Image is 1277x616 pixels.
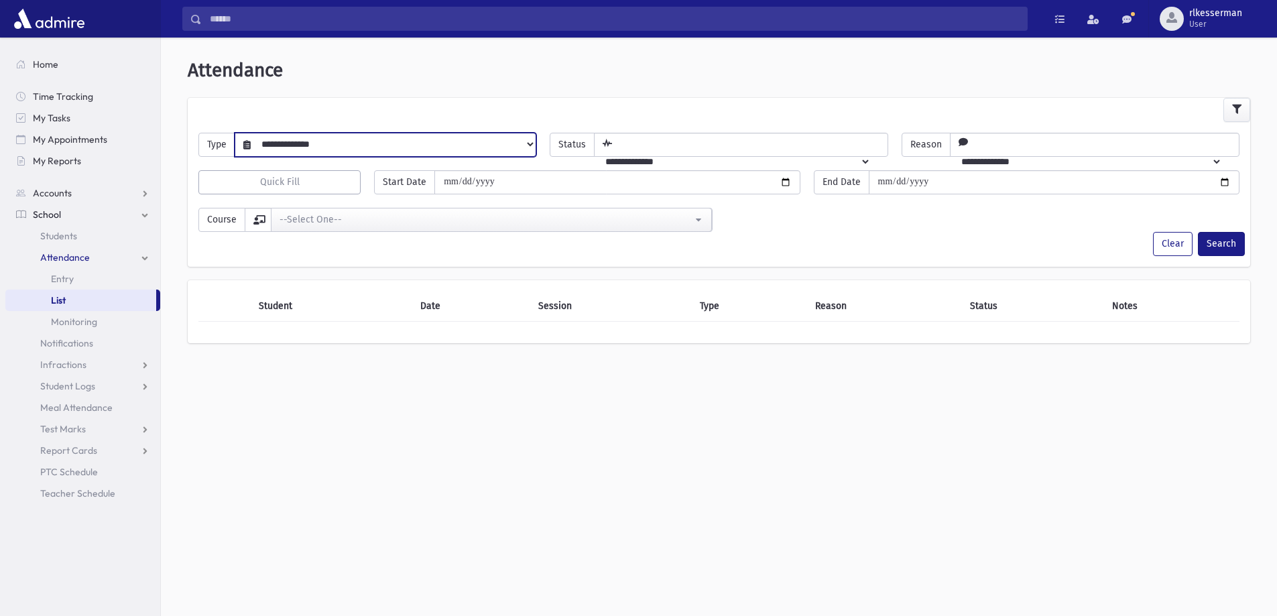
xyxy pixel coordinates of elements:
[814,170,869,194] span: End Date
[5,483,160,504] a: Teacher Schedule
[5,204,160,225] a: School
[271,208,712,232] button: --Select One--
[1189,8,1242,19] span: rlkesserman
[198,170,361,194] button: Quick Fill
[5,311,160,332] a: Monitoring
[5,247,160,268] a: Attendance
[40,337,93,349] span: Notifications
[5,332,160,354] a: Notifications
[5,354,160,375] a: Infractions
[40,444,97,456] span: Report Cards
[692,291,808,322] th: Type
[40,359,86,371] span: Infractions
[1198,232,1245,256] button: Search
[807,291,962,322] th: Reason
[1189,19,1242,29] span: User
[51,294,66,306] span: List
[33,58,58,70] span: Home
[51,316,97,328] span: Monitoring
[5,54,160,75] a: Home
[550,133,595,157] span: Status
[5,397,160,418] a: Meal Attendance
[40,380,95,392] span: Student Logs
[33,187,72,199] span: Accounts
[5,86,160,107] a: Time Tracking
[5,225,160,247] a: Students
[1104,291,1239,322] th: Notes
[40,402,113,414] span: Meal Attendance
[198,208,245,232] span: Course
[33,155,81,167] span: My Reports
[1153,232,1193,256] button: Clear
[40,466,98,478] span: PTC Schedule
[5,129,160,150] a: My Appointments
[5,440,160,461] a: Report Cards
[962,291,1104,322] th: Status
[40,487,115,499] span: Teacher Schedule
[902,133,951,157] span: Reason
[40,230,77,242] span: Students
[51,273,74,285] span: Entry
[280,212,692,227] div: --Select One--
[33,112,70,124] span: My Tasks
[5,107,160,129] a: My Tasks
[5,182,160,204] a: Accounts
[198,133,235,157] span: Type
[412,291,530,322] th: Date
[251,291,412,322] th: Student
[5,461,160,483] a: PTC Schedule
[202,7,1027,31] input: Search
[5,418,160,440] a: Test Marks
[5,268,160,290] a: Entry
[260,176,300,188] span: Quick Fill
[33,90,93,103] span: Time Tracking
[188,59,283,81] span: Attendance
[5,150,160,172] a: My Reports
[5,375,160,397] a: Student Logs
[40,251,90,263] span: Attendance
[33,133,107,145] span: My Appointments
[33,208,61,221] span: School
[11,5,88,32] img: AdmirePro
[5,290,156,311] a: List
[374,170,435,194] span: Start Date
[40,423,86,435] span: Test Marks
[530,291,692,322] th: Session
